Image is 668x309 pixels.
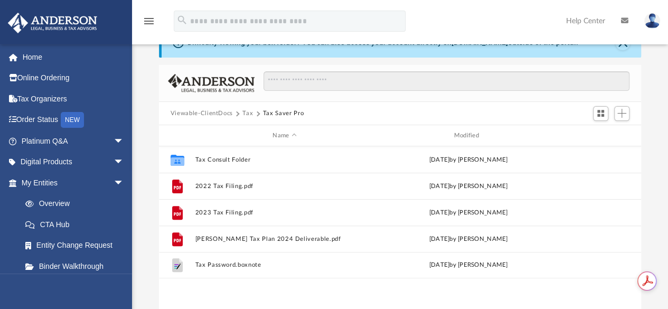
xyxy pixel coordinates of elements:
[61,112,84,128] div: NEW
[143,20,155,27] a: menu
[7,46,140,68] a: Home
[562,131,636,141] div: id
[379,208,558,218] div: [DATE] by [PERSON_NAME]
[379,182,558,191] div: [DATE] by [PERSON_NAME]
[194,131,374,141] div: Name
[593,106,609,121] button: Switch to Grid View
[114,172,135,194] span: arrow_drop_down
[15,193,140,214] a: Overview
[614,106,630,121] button: Add
[379,260,558,270] div: [DATE] by [PERSON_NAME]
[7,88,140,109] a: Tax Organizers
[264,71,629,91] input: Search files and folders
[15,235,140,256] a: Entity Change Request
[195,236,374,242] button: [PERSON_NAME] Tax Plan 2024 Deliverable.pdf
[176,14,188,26] i: search
[242,109,253,118] button: Tax
[379,235,558,244] div: [DATE] by [PERSON_NAME]
[15,214,140,235] a: CTA Hub
[164,131,190,141] div: id
[644,13,660,29] img: User Pic
[7,68,140,89] a: Online Ordering
[7,130,140,152] a: Platinum Q&Aarrow_drop_down
[379,131,558,141] div: Modified
[7,109,140,131] a: Order StatusNEW
[171,109,233,118] button: Viewable-ClientDocs
[7,172,140,193] a: My Entitiesarrow_drop_down
[114,152,135,173] span: arrow_drop_down
[5,13,100,33] img: Anderson Advisors Platinum Portal
[143,15,155,27] i: menu
[379,155,558,165] div: [DATE] by [PERSON_NAME]
[7,152,140,173] a: Digital Productsarrow_drop_down
[114,130,135,152] span: arrow_drop_down
[195,209,374,216] button: 2023 Tax Filing.pdf
[195,183,374,190] button: 2022 Tax Filing.pdf
[195,156,374,163] button: Tax Consult Folder
[15,256,140,277] a: Binder Walkthrough
[195,262,374,269] button: Tax Password.boxnote
[263,109,304,118] button: Tax Saver Pro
